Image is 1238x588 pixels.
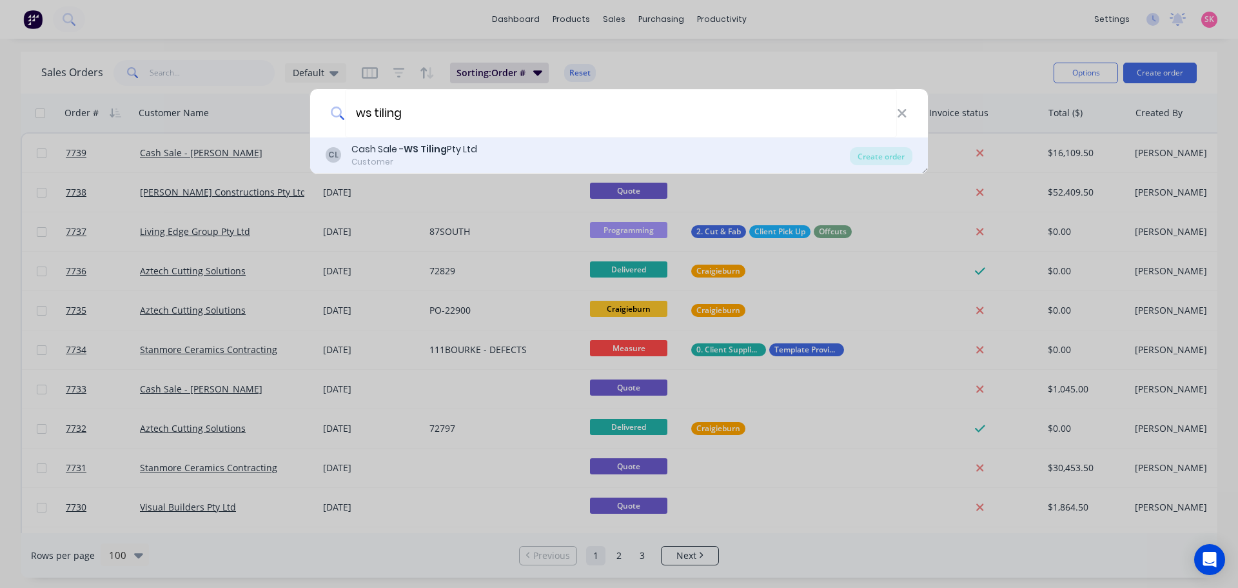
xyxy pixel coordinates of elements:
div: CL [326,147,341,163]
div: Open Intercom Messenger [1194,544,1225,575]
div: Customer [351,156,477,168]
input: Enter a customer name to create a new order... [345,89,897,137]
div: Create order [850,147,912,165]
b: WS Tiling [404,143,447,156]
div: Cash Sale - Pty Ltd [351,143,477,156]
